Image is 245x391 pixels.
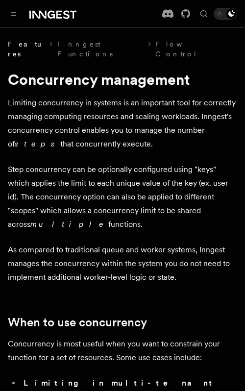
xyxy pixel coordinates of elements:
p: As compared to traditional queue and worker systems, Inngest manages the concurrency within the s... [8,243,237,284]
button: Toggle dark mode [214,8,237,20]
button: Find something... [198,8,210,20]
a: Inngest Functions [57,39,144,59]
p: Concurrency is most useful when you want to constrain your function for a set of resources. Some ... [8,337,237,365]
a: When to use concurrency [8,316,147,329]
a: Flow Control [155,39,237,59]
p: Step concurrency can be optionally configured using "keys" which applies the limit to each unique... [8,163,237,231]
p: Limiting concurrency in systems is an important tool for correctly managing computing resources a... [8,96,237,151]
em: steps [15,139,60,148]
button: Toggle navigation [8,8,20,20]
em: multiple [30,220,108,229]
h1: Concurrency management [8,71,237,88]
span: Features [8,39,45,59]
